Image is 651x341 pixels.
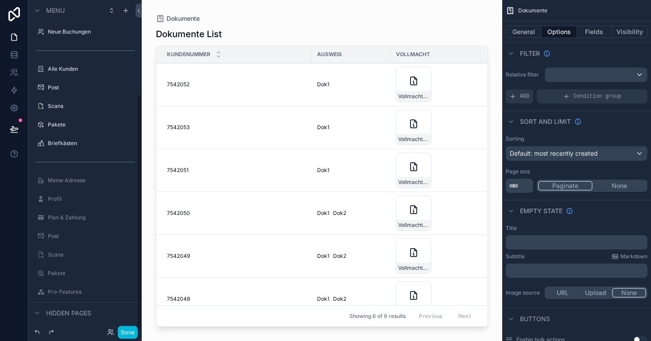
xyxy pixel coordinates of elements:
[506,225,517,232] label: Title
[48,270,131,277] label: Pakete
[520,117,571,126] span: Sort And Limit
[48,288,131,295] label: Pro-Features
[506,289,541,296] label: Image source
[46,6,65,15] span: Menu
[48,233,131,240] label: Post
[48,177,131,184] label: Meine Adresse
[520,314,550,323] span: Buttons
[48,84,131,91] label: Post
[396,51,430,58] span: Vollmacht
[46,309,91,318] span: Hidden pages
[48,214,131,221] label: Plan & Zahlung
[593,181,646,191] button: None
[542,26,577,38] button: Options
[612,253,647,260] a: Markdown
[520,207,562,215] span: Empty state
[518,7,547,14] span: Dokumente
[612,26,647,38] button: Visibility
[48,65,131,73] label: Alle Kunden
[317,51,342,58] span: Ausweis
[573,93,621,100] span: Condition group
[538,181,593,191] button: Paginate
[48,140,131,147] label: Briefkästen
[48,28,131,35] label: Neue Buchungen
[520,93,530,100] span: AND
[48,121,131,128] label: Pakete
[506,71,541,78] label: Relative filter
[48,251,131,258] label: Scans
[577,26,612,38] button: Fields
[546,288,579,298] button: URL
[506,253,525,260] label: Subtitle
[506,168,530,175] label: Page size
[506,26,542,38] button: General
[118,326,138,339] button: Done
[620,253,647,260] span: Markdown
[349,313,406,320] span: Showing 6 of 6 results
[520,49,540,58] span: Filter
[506,235,647,249] div: scrollable content
[506,146,647,161] button: Default: most recently created
[167,51,210,58] span: Kundenummer
[612,288,646,298] button: None
[506,135,524,142] label: Sorting
[579,288,612,298] button: Upload
[48,195,131,203] label: Profil
[506,264,647,278] div: scrollable content
[510,149,598,157] span: Default: most recently created
[48,103,131,110] label: Scans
